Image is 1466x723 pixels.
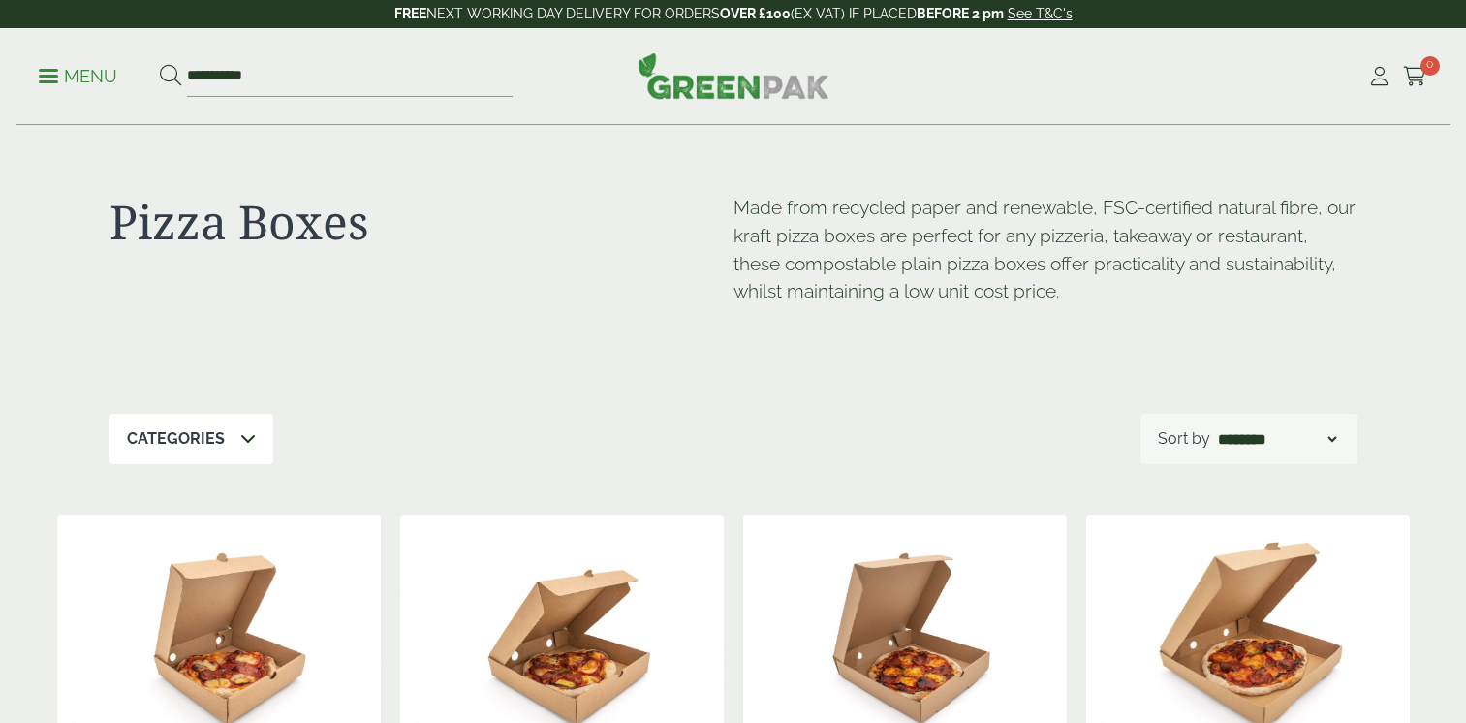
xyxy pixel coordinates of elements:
[394,6,426,21] strong: FREE
[39,65,117,84] a: Menu
[1420,56,1440,76] span: 0
[1403,62,1427,91] a: 0
[720,6,791,21] strong: OVER £100
[39,65,117,88] p: Menu
[638,52,829,99] img: GreenPak Supplies
[1008,6,1073,21] a: See T&C's
[1214,427,1340,451] select: Shop order
[733,194,1357,305] p: Made from recycled paper and renewable, FSC-certified natural fibre, o
[917,6,1004,21] strong: BEFORE 2 pm
[1403,67,1427,86] i: Cart
[127,427,225,451] p: Categories
[1367,67,1391,86] i: My Account
[109,194,733,250] h1: Pizza Boxes
[1158,427,1210,451] p: Sort by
